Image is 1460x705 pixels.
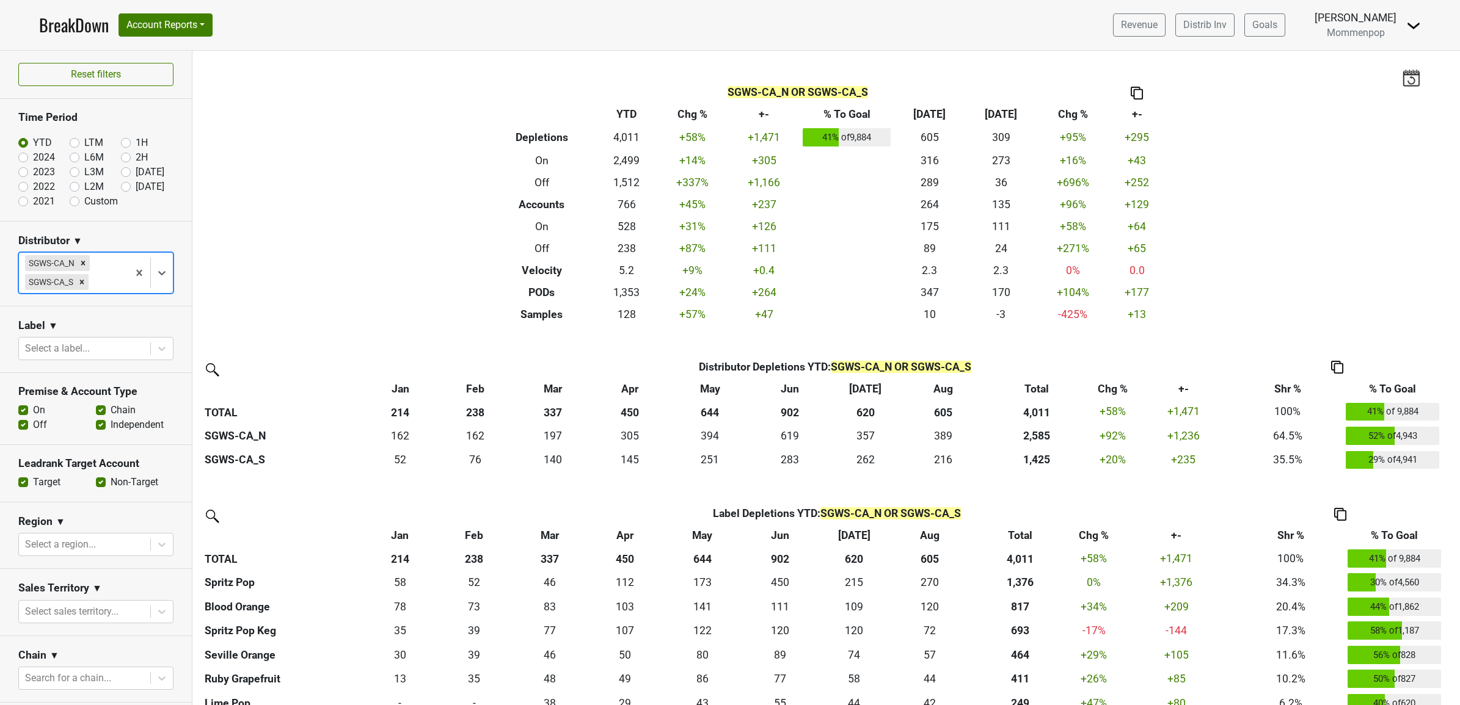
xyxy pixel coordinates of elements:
[662,546,743,571] th: 644
[202,359,221,378] img: filter
[440,428,510,444] div: 162
[111,418,164,432] label: Independent
[440,599,508,615] div: 73
[363,378,438,400] th: Jan: activate to sort column ascending
[487,281,597,303] th: PODs
[728,281,800,303] td: +264
[437,424,513,448] td: 161.932
[891,546,968,571] th: 605
[1402,69,1420,86] img: last_updated_date
[202,595,363,619] th: Blood Orange
[363,571,437,595] td: 58.333
[588,546,662,571] th: 450
[136,165,164,179] label: [DATE]
[755,452,825,468] div: 283
[514,599,585,615] div: 83
[366,452,435,468] div: 52
[894,599,965,615] div: 120
[728,259,800,281] td: +0.4
[828,378,903,400] th: Jul: activate to sort column ascending
[48,319,58,333] span: ▼
[971,599,1069,615] div: 817
[728,86,868,98] span: SGWS-CA_N OR SGWS-CA_S
[39,12,109,38] a: BreakDown
[1167,405,1200,418] span: +1,471
[1090,448,1135,472] td: +20 %
[73,234,82,248] span: ▼
[1406,18,1421,33] img: Dropdown Menu
[1071,619,1116,643] td: -17 %
[596,150,656,172] td: 2,499
[965,193,1037,215] td: 135
[596,193,656,215] td: 766
[746,574,814,590] div: 450
[1138,428,1229,444] div: +1,236
[33,150,55,165] label: 2024
[75,274,89,290] div: Remove SGWS-CA_S
[1071,595,1116,619] td: +34 %
[136,136,148,150] label: 1H
[662,619,743,643] td: 122.472
[84,194,118,209] label: Custom
[986,428,1087,444] div: 2,585
[965,150,1037,172] td: 273
[596,237,656,259] td: 238
[111,403,136,418] label: Chain
[728,172,800,193] td: +1,166
[1037,259,1108,281] td: 0 %
[965,259,1037,281] td: 2.3
[511,619,588,643] td: 76.545
[511,595,588,619] td: 82.582
[817,619,892,643] td: 120.286
[965,172,1037,193] td: 36
[596,281,656,303] td: 1,353
[363,424,438,448] td: 162.203
[1131,87,1143,99] img: Copy to clipboard
[136,179,164,194] label: [DATE]
[657,150,728,172] td: +14 %
[588,524,662,546] th: Apr: activate to sort column ascending
[1175,13,1235,37] a: Distrib Inv
[33,179,55,194] label: 2022
[592,448,668,472] td: 145.241
[906,428,980,444] div: 389
[202,546,363,571] th: TOTAL
[828,448,903,472] td: 262.401
[1109,259,1166,281] td: 0.0
[1090,424,1135,448] td: +92 %
[971,574,1069,590] div: 1,376
[657,259,728,281] td: +9 %
[1109,281,1166,303] td: +177
[968,619,1071,643] th: 693.281
[437,400,513,424] th: 238
[487,193,597,215] th: Accounts
[968,595,1071,619] th: 817.328
[903,448,983,472] td: 215.91
[1037,150,1108,172] td: +16 %
[366,599,434,615] div: 78
[202,448,363,472] th: SGWS-CA_S
[84,150,104,165] label: L6M
[968,546,1071,571] th: 4,011
[111,475,158,490] label: Non-Target
[728,237,800,259] td: +111
[363,595,437,619] td: 77.583
[1236,524,1345,546] th: Shr %: activate to sort column ascending
[596,103,656,125] th: YTD
[668,400,752,424] th: 644
[820,507,961,519] span: SGWS-CA_N OR SGWS-CA_S
[588,571,662,595] td: 111.999
[511,524,588,546] th: Mar: activate to sort column ascending
[1071,546,1116,571] td: +58 %
[588,595,662,619] td: 103.249
[894,303,965,325] td: 10
[968,524,1071,546] th: Total: activate to sort column ascending
[1109,193,1166,215] td: +129
[743,595,817,619] td: 110.835
[1138,452,1229,468] div: +235
[891,595,968,619] td: 120.249
[894,125,965,150] td: 605
[596,259,656,281] td: 5.2
[437,546,511,571] th: 238
[84,136,103,150] label: LTM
